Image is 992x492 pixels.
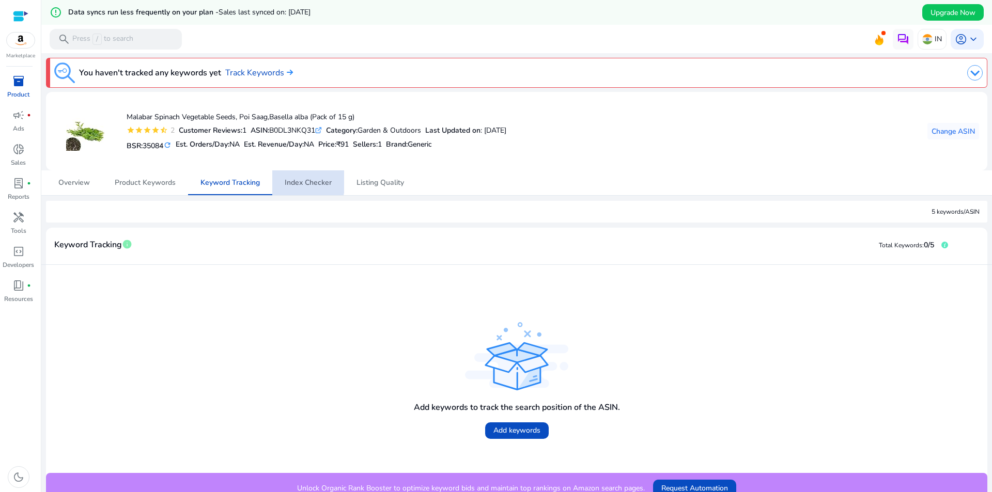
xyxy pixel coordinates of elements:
[879,241,924,249] span: Total Keywords:
[251,125,322,136] div: B0DL3NKQ31
[6,52,35,60] p: Marketplace
[12,109,25,121] span: campaign
[135,126,143,134] mat-icon: star
[285,179,332,186] span: Index Checker
[386,140,432,149] h5: :
[11,226,26,235] p: Tools
[414,403,620,412] h4: Add keywords to track the search position of the ASIN.
[955,33,967,45] span: account_circle
[115,179,176,186] span: Product Keywords
[326,125,421,136] div: Garden & Outdoors
[931,7,975,18] span: Upgrade Now
[932,207,980,216] div: 5 keywords/ASIN
[229,139,240,149] span: NA
[244,140,314,149] h5: Est. Revenue/Day:
[935,30,942,48] p: IN
[353,140,382,149] h5: Sellers:
[143,141,163,151] span: 35084
[12,177,25,189] span: lab_profile
[493,425,540,436] span: Add keywords
[11,158,26,167] p: Sales
[927,123,979,139] button: Change ASIN
[143,126,151,134] mat-icon: star
[58,33,70,45] span: search
[425,125,506,136] div: : [DATE]
[168,125,175,136] div: 2
[200,179,260,186] span: Keyword Tracking
[68,8,311,17] h5: Data syncs run less frequently on your plan -
[7,33,35,48] img: amazon.svg
[92,34,102,45] span: /
[225,67,293,79] a: Track Keywords
[318,140,349,149] h5: Price:
[386,139,406,149] span: Brand
[179,125,246,136] div: 1
[179,125,242,135] b: Customer Reviews:
[4,294,33,304] p: Resources
[7,90,29,99] p: Product
[72,34,133,45] p: Press to search
[12,279,25,292] span: book_4
[8,192,29,201] p: Reports
[967,65,983,81] img: dropdown-arrow.svg
[932,126,975,137] span: Change ASIN
[79,67,221,79] h3: You haven't tracked any keywords yet
[127,126,135,134] mat-icon: star
[967,33,980,45] span: keyboard_arrow_down
[425,125,481,135] b: Last Updated on
[922,34,933,44] img: in.svg
[27,181,31,185] span: fiber_manual_record
[12,471,25,483] span: dark_mode
[54,62,75,83] img: keyword-tracking.svg
[27,113,31,117] span: fiber_manual_record
[12,211,25,224] span: handyman
[127,113,506,122] h4: Malabar Spinach Vegetable Seeds, Poi Saag,Basella alba (Pack of 15 g)
[13,124,24,133] p: Ads
[163,140,172,150] mat-icon: refresh
[251,125,269,135] b: ASIN:
[336,139,349,149] span: ₹91
[12,143,25,155] span: donut_small
[326,125,358,135] b: Category:
[12,75,25,87] span: inventory_2
[127,139,172,151] h5: BSR:
[12,245,25,258] span: code_blocks
[54,236,122,254] span: Keyword Tracking
[3,260,34,269] p: Developers
[357,179,404,186] span: Listing Quality
[922,4,984,21] button: Upgrade Now
[924,240,934,250] span: 0/5
[284,69,293,75] img: arrow-right.svg
[176,140,240,149] h5: Est. Orders/Day:
[304,139,314,149] span: NA
[122,239,132,249] span: info
[58,179,90,186] span: Overview
[160,126,168,134] mat-icon: star_half
[66,112,105,151] img: 41SwsRej2eL._SS100_.jpg
[50,6,62,19] mat-icon: error_outline
[151,126,160,134] mat-icon: star
[219,7,311,17] span: Sales last synced on: [DATE]
[465,322,568,390] img: track_product.svg
[27,283,31,288] span: fiber_manual_record
[408,139,432,149] span: Generic
[378,139,382,149] span: 1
